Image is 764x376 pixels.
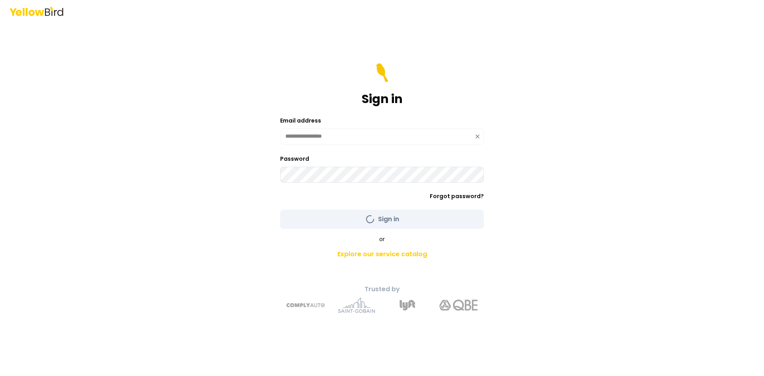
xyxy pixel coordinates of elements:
[242,284,522,294] p: Trusted by
[280,117,321,125] label: Email address
[242,246,522,262] a: Explore our service catalog
[379,235,385,243] span: or
[362,92,403,106] h1: Sign in
[430,192,484,200] a: Forgot password?
[280,155,309,163] label: Password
